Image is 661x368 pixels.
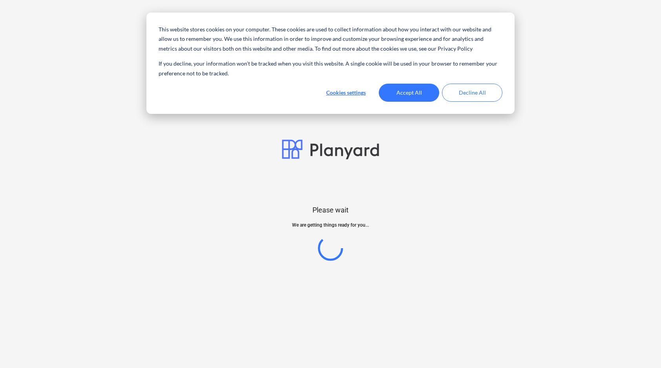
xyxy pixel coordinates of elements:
[159,25,502,54] p: This website stores cookies on your computer. These cookies are used to collect information about...
[292,221,369,229] p: We are getting things ready for you...
[146,13,515,114] div: Cookie banner
[159,59,502,78] p: If you decline, your information won’t be tracked when you visit this website. A single cookie wi...
[312,205,349,215] p: Please wait
[442,84,502,102] button: Decline All
[316,84,376,102] button: Cookies settings
[379,84,439,102] button: Accept All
